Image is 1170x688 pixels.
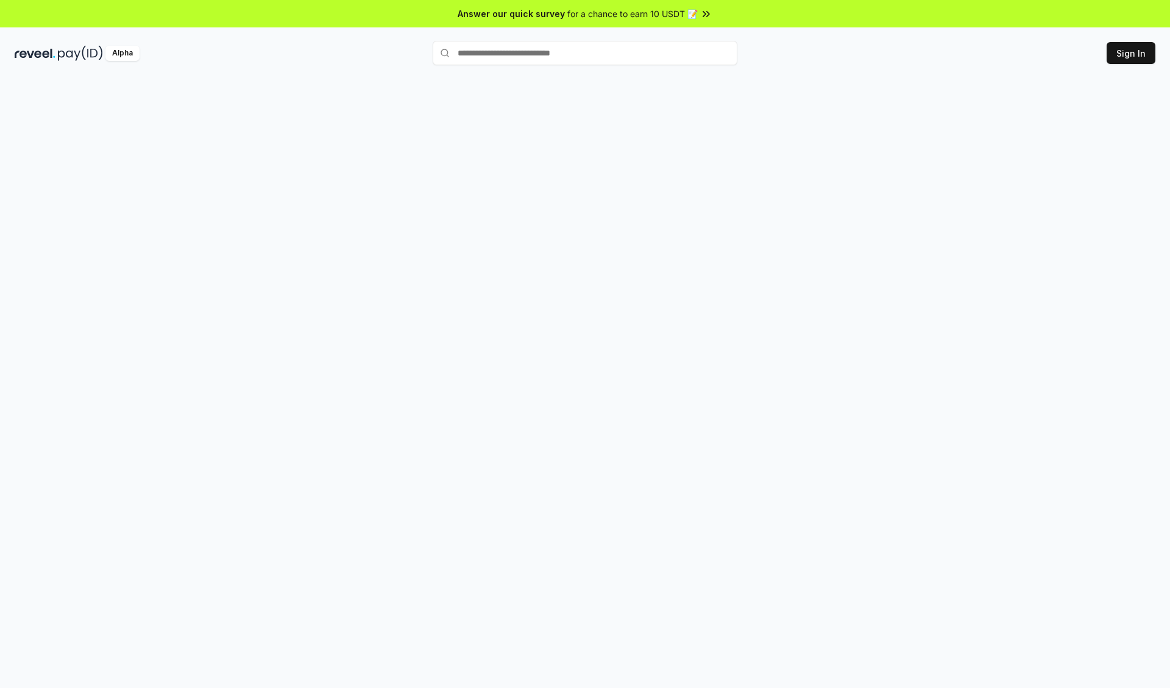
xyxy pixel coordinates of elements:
div: Alpha [105,46,140,61]
span: Answer our quick survey [458,7,565,20]
button: Sign In [1107,42,1155,64]
img: pay_id [58,46,103,61]
img: reveel_dark [15,46,55,61]
span: for a chance to earn 10 USDT 📝 [567,7,698,20]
